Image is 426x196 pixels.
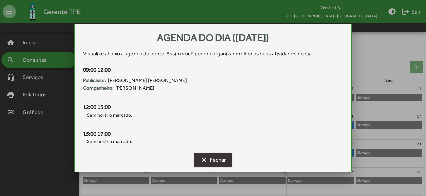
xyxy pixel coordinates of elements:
mat-icon: clear [200,156,208,164]
span: [PERSON_NAME] [PERSON_NAME] [108,77,187,84]
strong: Publicador: [83,77,106,84]
span: Sem horário marcado. [83,112,335,119]
strong: Companheiro: [83,84,114,92]
span: Fechar [200,154,226,166]
div: 12:00 15:00 [83,103,335,112]
button: Fechar [194,153,232,167]
div: 09:00 12:00 [83,66,335,74]
div: Visualize abaixo a agenda do ponto . Assim você poderá organizar melhor as suas atividades no dia. [83,50,343,58]
span: [PERSON_NAME] [115,84,154,92]
div: 15:00 17:00 [83,130,335,138]
span: Sem horário marcado. [83,138,335,145]
span: Agenda do dia ([DATE]) [157,31,269,43]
